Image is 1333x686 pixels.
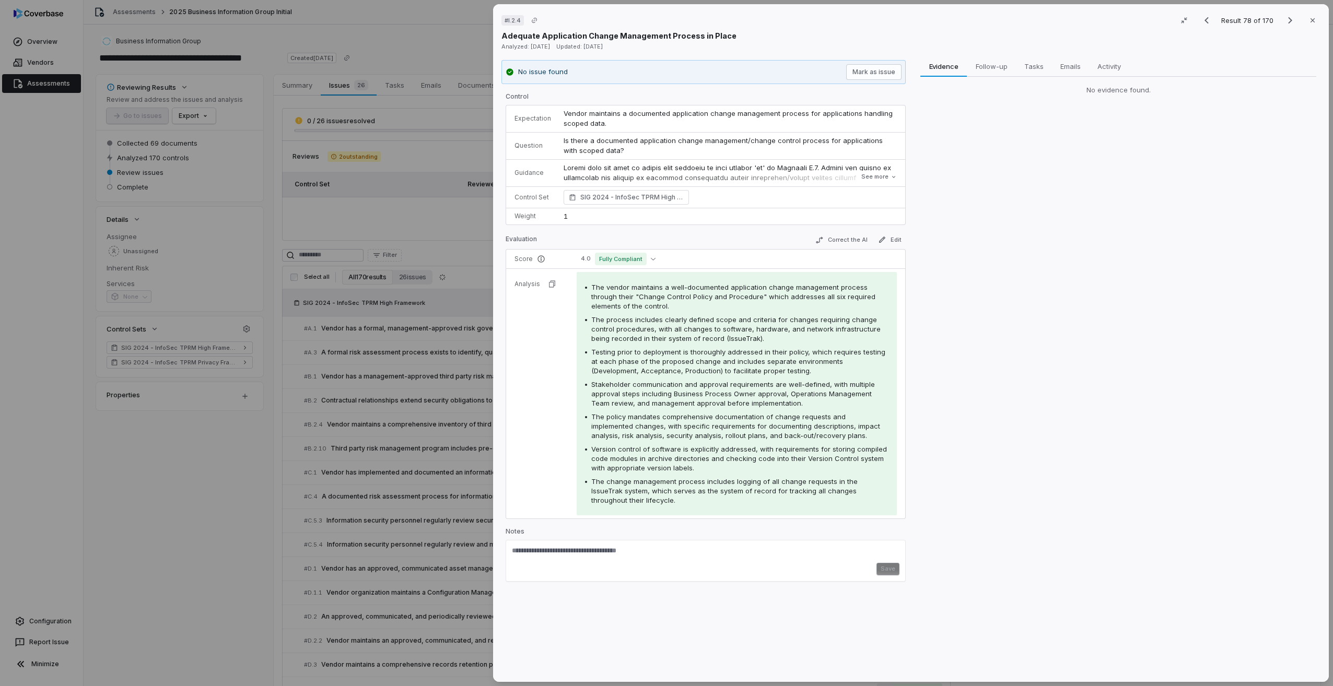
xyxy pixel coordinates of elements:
[515,280,540,288] p: Analysis
[564,109,895,128] span: Vendor maintains a documented application change management process for applications handling sco...
[564,163,897,316] p: Loremi dolo sit amet co adipis elit seddoeiu te inci utlabor 'et' do Magnaali E.7. Admini ven qui...
[811,234,872,246] button: Correct the AI
[515,193,551,202] p: Control Set
[577,253,660,265] button: 4.0Fully Compliant
[564,212,568,220] span: 1
[591,315,881,342] span: The process includes clearly defined scope and criteria for changes requiring change control proc...
[506,92,906,105] p: Control
[1196,14,1217,27] button: Previous result
[515,255,564,263] p: Score
[591,283,875,310] span: The vendor maintains a well-documented application change management process through their "Chang...
[501,43,550,50] span: Analyzed: [DATE]
[858,168,900,186] button: See more
[591,445,887,472] span: Version control of software is explicitly addressed, with requirements for storing compiled code ...
[1280,14,1301,27] button: Next result
[591,348,885,375] span: Testing prior to deployment is thoroughly addressed in their policy, which requires testing at ea...
[595,253,647,265] span: Fully Compliant
[1093,60,1125,73] span: Activity
[1020,60,1048,73] span: Tasks
[515,169,551,177] p: Guidance
[506,527,906,540] p: Notes
[1056,60,1085,73] span: Emails
[556,43,603,50] span: Updated: [DATE]
[564,136,885,155] span: Is there a documented application change management/change control process for applications with ...
[591,477,858,504] span: The change management process includes logging of all change requests in the IssueTrak system, wh...
[515,212,551,220] p: Weight
[1221,15,1276,26] p: Result 78 of 170
[505,16,521,25] span: # I.2.4
[518,67,568,77] p: No issue found
[920,85,1316,96] div: No evidence found.
[515,141,551,150] p: Question
[972,60,1012,73] span: Follow-up
[874,233,906,246] button: Edit
[580,192,684,203] span: SIG 2024 - InfoSec TPRM High Framework
[515,114,551,123] p: Expectation
[846,64,902,80] button: Mark as issue
[501,30,736,41] p: Adequate Application Change Management Process in Place
[925,60,963,73] span: Evidence
[506,235,537,247] p: Evaluation
[591,380,875,407] span: Stakeholder communication and approval requirements are well-defined, with multiple approval step...
[591,412,880,440] span: The policy mandates comprehensive documentation of change requests and implemented changes, with ...
[525,11,544,30] button: Copy link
